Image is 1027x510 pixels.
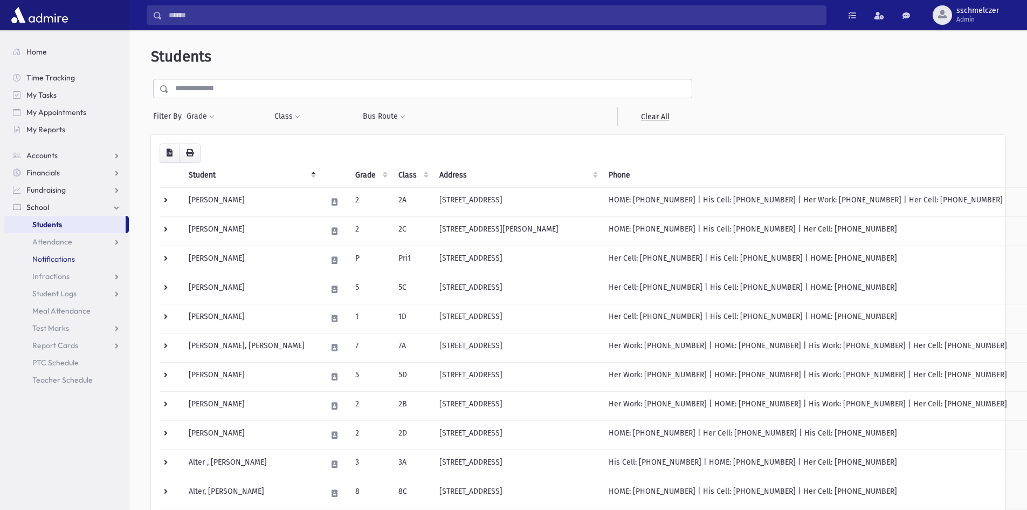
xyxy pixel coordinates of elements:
span: Students [32,220,62,229]
td: [STREET_ADDRESS] [433,391,602,420]
a: Attendance [4,233,129,250]
td: [PERSON_NAME] [182,246,320,275]
span: School [26,202,49,212]
td: Alter , [PERSON_NAME] [182,450,320,479]
span: Financials [26,168,60,178]
td: [STREET_ADDRESS] [433,304,602,333]
span: Time Tracking [26,73,75,83]
td: 5D [392,362,433,391]
a: Student Logs [4,285,129,302]
td: [PERSON_NAME], [PERSON_NAME] [182,333,320,362]
span: Home [26,47,47,57]
a: Students [4,216,126,233]
button: Grade [186,107,215,126]
td: 3 [349,450,392,479]
td: [STREET_ADDRESS] [433,450,602,479]
span: Meal Attendance [32,306,91,316]
td: 2D [392,420,433,450]
td: 2 [349,420,392,450]
a: Financials [4,164,129,181]
td: [PERSON_NAME] [182,362,320,391]
td: P [349,246,392,275]
a: My Tasks [4,86,129,104]
span: Teacher Schedule [32,375,93,385]
th: Student: activate to sort column descending [182,163,320,188]
td: [PERSON_NAME] [182,420,320,450]
span: sschmelczer [956,6,999,15]
span: Attendance [32,237,72,247]
span: Infractions [32,271,70,281]
td: 5C [392,275,433,304]
td: [PERSON_NAME] [182,391,320,420]
td: [STREET_ADDRESS][PERSON_NAME] [433,216,602,246]
span: Accounts [26,151,58,160]
td: 5 [349,362,392,391]
span: Notifications [32,254,75,264]
a: PTC Schedule [4,354,129,371]
a: Clear All [617,107,692,126]
span: Students [151,47,211,65]
td: 2C [392,216,433,246]
span: Filter By [153,111,186,122]
td: [PERSON_NAME] [182,275,320,304]
td: 1D [392,304,433,333]
td: 8 [349,479,392,508]
span: My Appointments [26,107,86,117]
span: My Reports [26,125,65,134]
th: Address: activate to sort column ascending [433,163,602,188]
td: 8C [392,479,433,508]
td: [STREET_ADDRESS] [433,479,602,508]
span: Report Cards [32,341,78,350]
td: Pri1 [392,246,433,275]
td: Alter, [PERSON_NAME] [182,479,320,508]
button: CSV [160,144,180,163]
a: School [4,199,129,216]
th: Grade: activate to sort column ascending [349,163,392,188]
td: 2 [349,216,392,246]
td: [STREET_ADDRESS] [433,420,602,450]
td: 2A [392,187,433,216]
td: [PERSON_NAME] [182,216,320,246]
td: 2 [349,391,392,420]
a: Report Cards [4,337,129,354]
span: Student Logs [32,289,77,298]
td: 1 [349,304,392,333]
td: 7A [392,333,433,362]
td: 3A [392,450,433,479]
td: 7 [349,333,392,362]
td: 2B [392,391,433,420]
span: Fundraising [26,185,66,195]
button: Bus Route [362,107,406,126]
img: AdmirePro [9,4,71,26]
span: Admin [956,15,999,24]
a: Teacher Schedule [4,371,129,389]
td: [STREET_ADDRESS] [433,275,602,304]
a: My Reports [4,121,129,138]
button: Class [274,107,301,126]
a: Meal Attendance [4,302,129,319]
button: Print [179,144,201,163]
a: Accounts [4,147,129,164]
span: My Tasks [26,90,57,100]
td: [STREET_ADDRESS] [433,246,602,275]
a: Home [4,43,129,60]
a: Notifications [4,250,129,268]
td: [STREET_ADDRESS] [433,362,602,391]
a: Fundraising [4,181,129,199]
span: Test Marks [32,323,69,333]
td: 2 [349,187,392,216]
td: [STREET_ADDRESS] [433,333,602,362]
td: [STREET_ADDRESS] [433,187,602,216]
a: Infractions [4,268,129,285]
input: Search [162,5,826,25]
td: 5 [349,275,392,304]
th: Class: activate to sort column ascending [392,163,433,188]
a: Test Marks [4,319,129,337]
a: Time Tracking [4,69,129,86]
span: PTC Schedule [32,358,79,368]
td: [PERSON_NAME] [182,304,320,333]
td: [PERSON_NAME] [182,187,320,216]
a: My Appointments [4,104,129,121]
